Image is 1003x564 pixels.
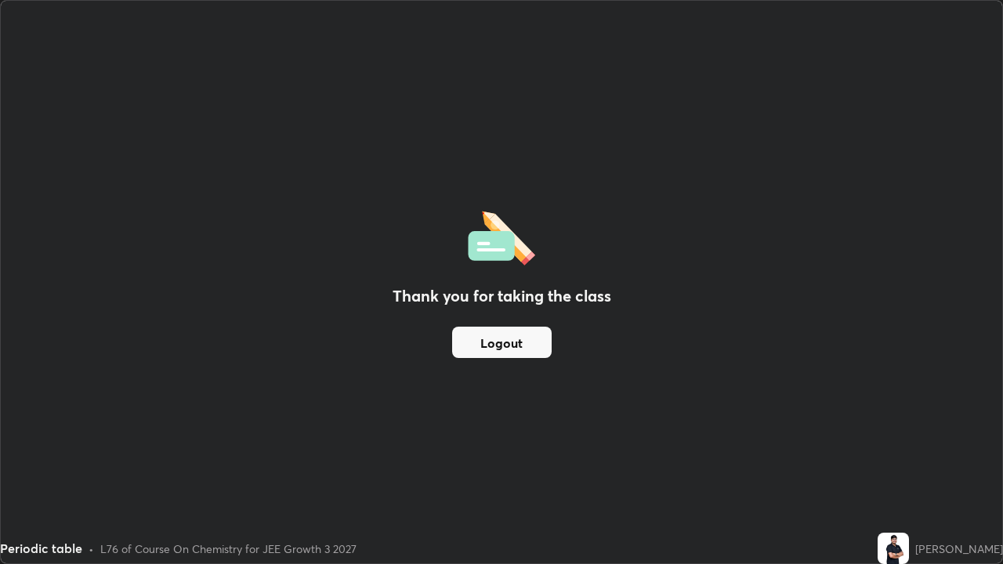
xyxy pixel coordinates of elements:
[100,540,357,557] div: L76 of Course On Chemistry for JEE Growth 3 2027
[393,284,611,308] h2: Thank you for taking the class
[915,540,1003,557] div: [PERSON_NAME]
[89,540,94,557] div: •
[452,327,552,358] button: Logout
[878,533,909,564] img: 233275cb9adc4a56a51a9adff78a3b51.jpg
[468,206,535,266] img: offlineFeedback.1438e8b3.svg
